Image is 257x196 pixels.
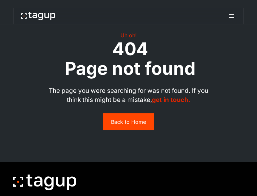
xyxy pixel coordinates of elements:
a: Back to Home [103,113,154,130]
div: Back to Home [111,119,146,125]
h1: 404 Page not found [65,39,195,78]
div: The page you were searching for was not found. If you think this might be a mistake, [46,86,211,113]
a: get in touch.‍ [152,96,190,104]
h5: Uh oh! [120,31,137,39]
